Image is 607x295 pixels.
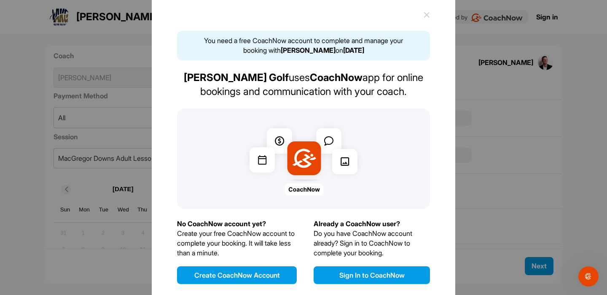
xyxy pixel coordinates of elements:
[314,266,430,284] button: Sign In to CoachNow
[177,219,297,229] p: No CoachNow account yet?
[177,266,297,284] button: Create CoachNow Account
[177,31,430,60] div: You need a free CoachNow account to complete and manage your booking with on
[184,71,289,84] strong: [PERSON_NAME] Golf
[177,229,297,258] p: Create your free CoachNow account to complete your booking. It will take less than a minute.
[343,46,364,54] strong: [DATE]
[243,122,364,195] img: coach now ads
[314,229,430,258] p: Do you have CoachNow account already? Sign in to CoachNow to complete your booking.
[578,266,599,287] iframe: Intercom live chat
[310,71,363,84] strong: CoachNow
[281,46,336,54] strong: [PERSON_NAME]
[177,70,430,98] div: uses app for online bookings and communication with your coach.
[314,219,430,229] p: Already a CoachNow user?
